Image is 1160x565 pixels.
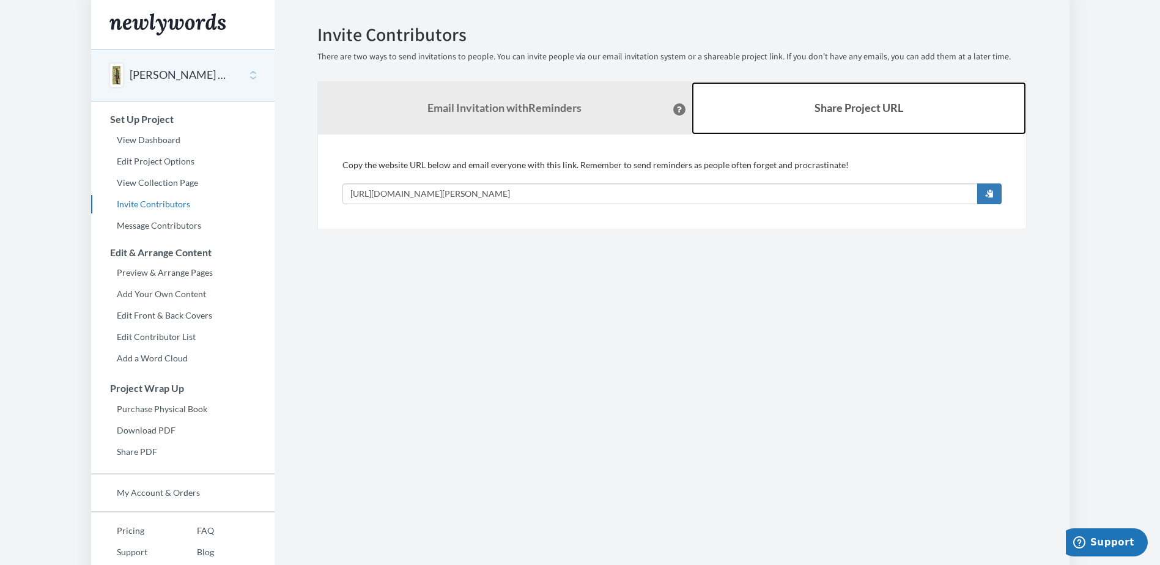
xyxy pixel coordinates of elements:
button: [PERSON_NAME] Retirement [130,67,229,83]
h2: Invite Contributors [317,24,1027,45]
a: Edit Front & Back Covers [91,306,275,325]
a: Invite Contributors [91,195,275,213]
a: My Account & Orders [91,484,275,502]
strong: Email Invitation with Reminders [427,101,582,114]
a: Blog [171,543,214,561]
a: Download PDF [91,421,275,440]
a: Purchase Physical Book [91,400,275,418]
p: There are two ways to send invitations to people. You can invite people via our email invitation ... [317,51,1027,63]
a: Pricing [91,522,171,540]
a: Message Contributors [91,216,275,235]
div: Copy the website URL below and email everyone with this link. Remember to send reminders as peopl... [342,159,1002,204]
a: Edit Project Options [91,152,275,171]
a: View Collection Page [91,174,275,192]
img: Newlywords logo [109,13,226,35]
h3: Set Up Project [92,114,275,125]
a: Share PDF [91,443,275,461]
a: Add a Word Cloud [91,349,275,367]
h3: Edit & Arrange Content [92,247,275,258]
a: Edit Contributor List [91,328,275,346]
h3: Project Wrap Up [92,383,275,394]
a: Add Your Own Content [91,285,275,303]
b: Share Project URL [815,101,903,114]
a: Support [91,543,171,561]
iframe: Opens a widget where you can chat to one of our agents [1066,528,1148,559]
a: FAQ [171,522,214,540]
a: View Dashboard [91,131,275,149]
a: Preview & Arrange Pages [91,264,275,282]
